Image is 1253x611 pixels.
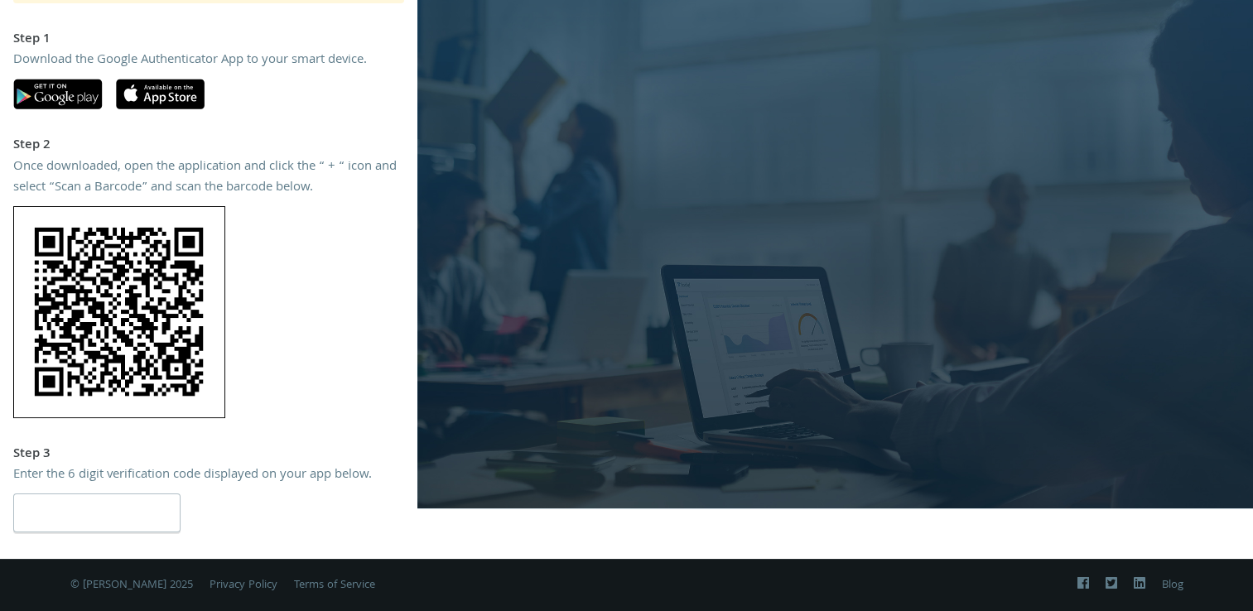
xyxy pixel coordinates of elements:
strong: Step 2 [13,135,51,156]
a: Terms of Service [294,576,375,594]
img: google-play.svg [13,79,103,109]
div: Enter the 6 digit verification code displayed on your app below. [13,465,404,487]
span: © [PERSON_NAME] 2025 [70,576,193,594]
strong: Step 3 [13,444,51,465]
a: Blog [1162,576,1183,594]
img: kAAAAASUVORK5CYII= [13,206,225,418]
a: Privacy Policy [210,576,277,594]
img: apple-app-store.svg [116,79,205,109]
div: Once downloaded, open the application and click the “ + “ icon and select “Scan a Barcode” and sc... [13,157,404,200]
strong: Step 1 [13,29,51,51]
div: Download the Google Authenticator App to your smart device. [13,51,404,72]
